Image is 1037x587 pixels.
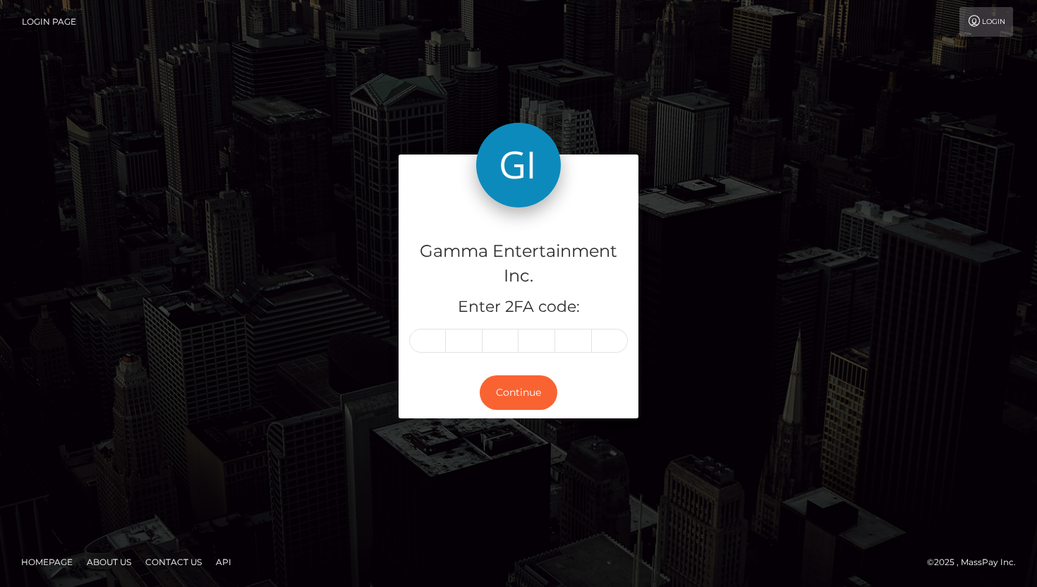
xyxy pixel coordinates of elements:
a: Homepage [16,551,78,573]
h5: Enter 2FA code: [409,296,628,318]
a: API [210,551,237,573]
img: Gamma Entertainment Inc. [476,123,561,207]
a: Login Page [22,7,76,37]
a: Contact Us [140,551,207,573]
a: About Us [81,551,137,573]
button: Continue [480,375,557,410]
h4: Gamma Entertainment Inc. [409,239,628,289]
div: © 2025 , MassPay Inc. [927,555,1026,570]
a: Login [959,7,1013,37]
